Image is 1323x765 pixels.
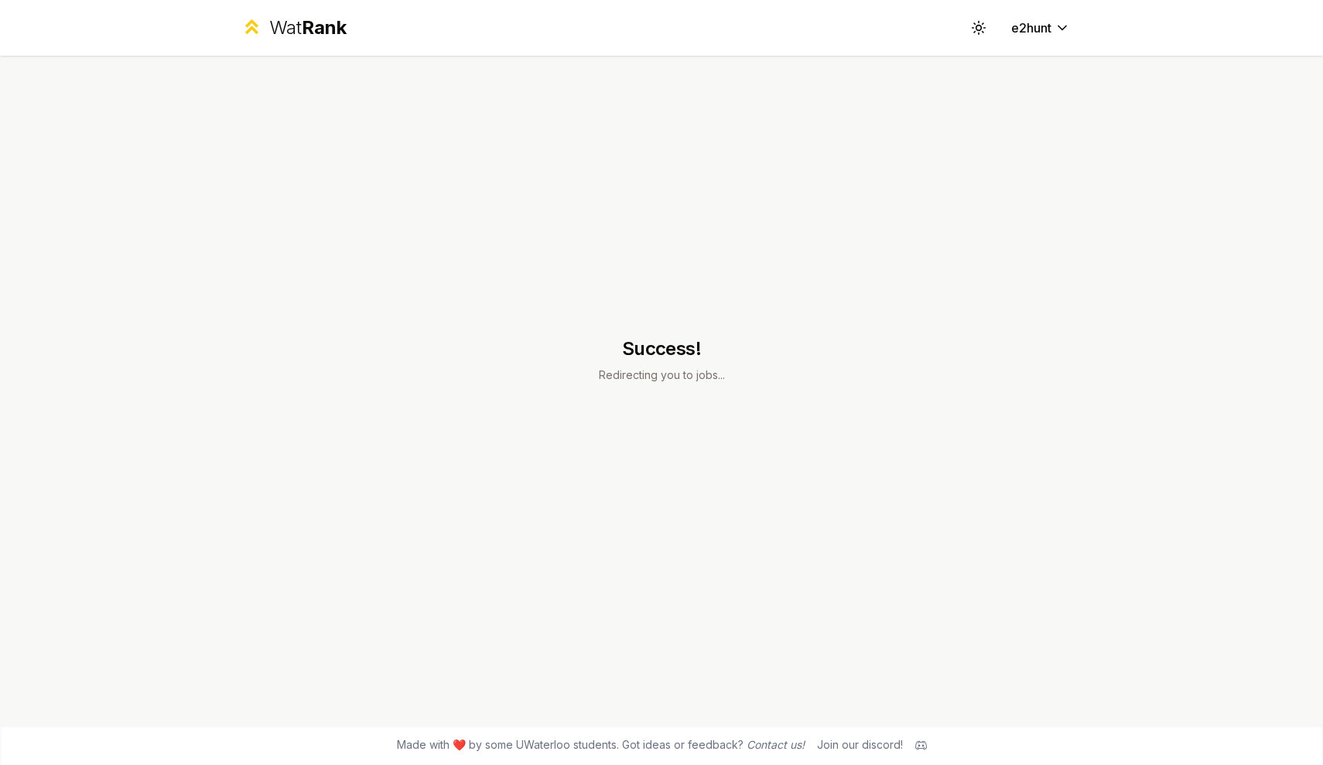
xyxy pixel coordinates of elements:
[817,737,903,753] div: Join our discord!
[599,367,725,383] p: Redirecting you to jobs...
[999,14,1082,42] button: e2hunt
[1011,19,1051,37] span: e2hunt
[241,15,347,40] a: WatRank
[269,15,347,40] div: Wat
[397,737,805,753] span: Made with ❤️ by some UWaterloo students. Got ideas or feedback?
[599,336,725,361] h1: Success!
[747,738,805,751] a: Contact us!
[302,16,347,39] span: Rank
